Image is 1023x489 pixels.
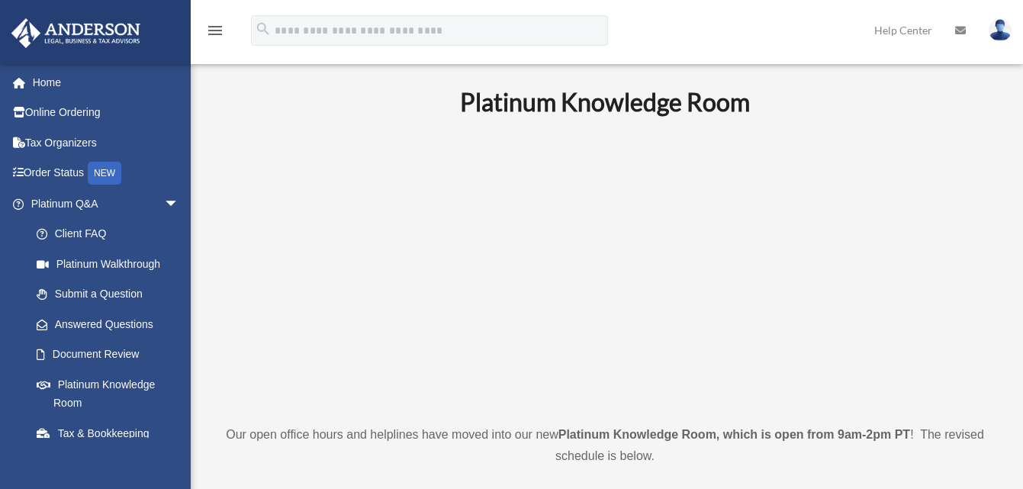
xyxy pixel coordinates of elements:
i: search [255,21,272,37]
a: Online Ordering [11,98,202,128]
a: Platinum Walkthrough [21,249,202,279]
a: Home [11,67,202,98]
a: Order StatusNEW [11,158,202,189]
b: Platinum Knowledge Room [460,87,750,117]
a: Tax & Bookkeeping Packages [21,418,202,467]
img: Anderson Advisors Platinum Portal [7,18,145,48]
a: Platinum Q&Aarrow_drop_down [11,188,202,219]
img: User Pic [989,19,1012,41]
strong: Platinum Knowledge Room, which is open from 9am-2pm PT [558,428,910,441]
a: Platinum Knowledge Room [21,369,195,418]
p: Our open office hours and helplines have moved into our new ! The revised schedule is below. [217,424,992,467]
a: Client FAQ [21,219,202,249]
a: Document Review [21,339,202,370]
a: Tax Organizers [11,127,202,158]
a: Answered Questions [21,309,202,339]
div: NEW [88,162,121,185]
a: Submit a Question [21,279,202,310]
a: menu [206,27,224,40]
iframe: 231110_Toby_KnowledgeRoom [376,138,834,396]
i: menu [206,21,224,40]
span: arrow_drop_down [164,188,195,220]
